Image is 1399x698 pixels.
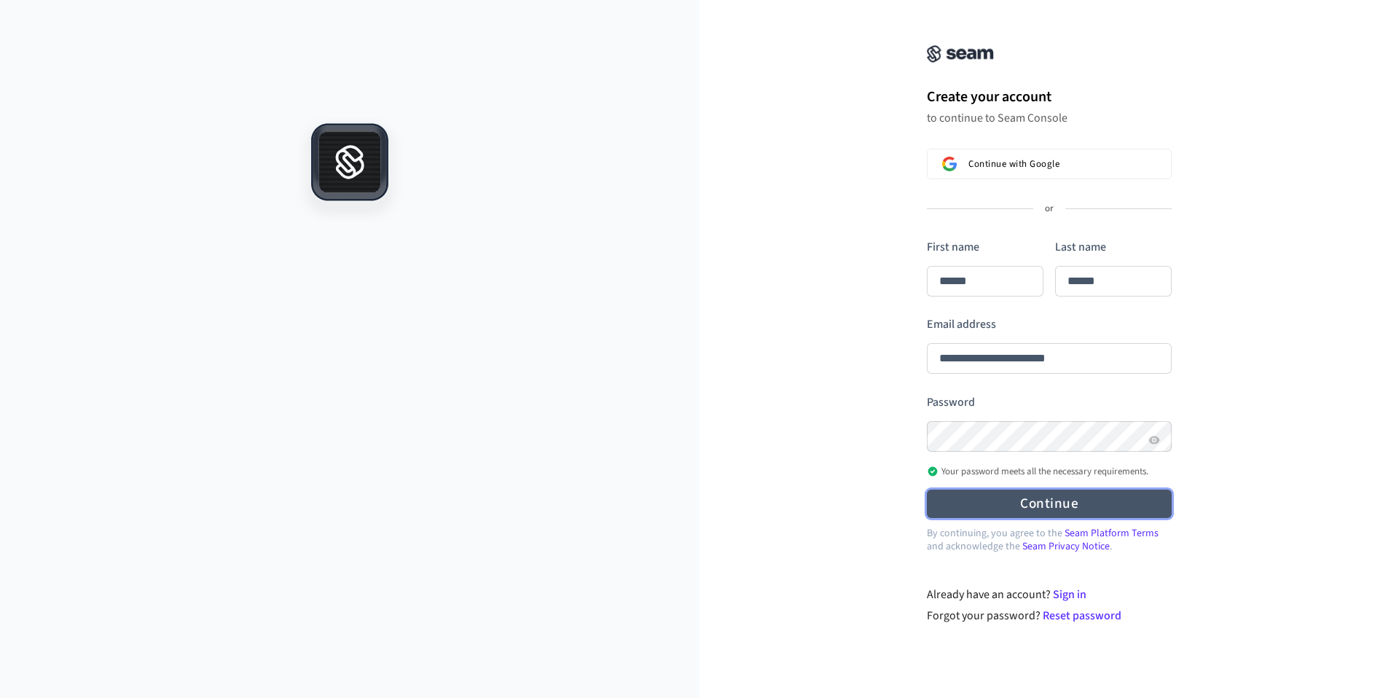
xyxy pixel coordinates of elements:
[927,45,994,63] img: Seam Console
[1055,239,1106,255] label: Last name
[1045,203,1054,216] p: or
[927,86,1172,108] h1: Create your account
[942,157,957,171] img: Sign in with Google
[927,149,1172,179] button: Sign in with GoogleContinue with Google
[1043,608,1121,624] a: Reset password
[968,158,1059,170] span: Continue with Google
[927,607,1172,624] div: Forgot your password?
[1065,526,1159,541] a: Seam Platform Terms
[927,111,1172,125] p: to continue to Seam Console
[927,316,996,332] label: Email address
[927,394,975,410] label: Password
[927,466,1148,477] p: Your password meets all the necessary requirements.
[927,490,1172,518] button: Continue
[927,527,1172,553] p: By continuing, you agree to the and acknowledge the .
[1145,431,1163,449] button: Show password
[1053,587,1086,603] a: Sign in
[927,239,979,255] label: First name
[1022,539,1110,554] a: Seam Privacy Notice
[927,586,1172,603] div: Already have an account?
